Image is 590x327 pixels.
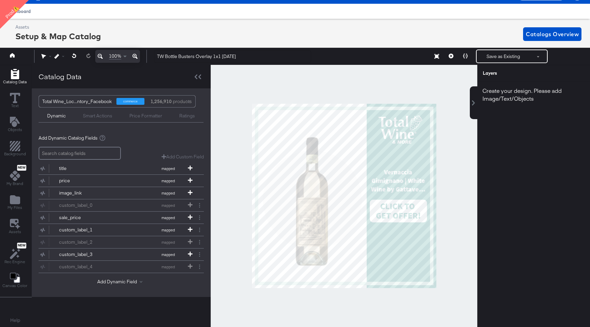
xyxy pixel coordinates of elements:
[39,212,195,224] button: sale_pricemapped
[6,91,24,111] button: Text
[39,224,195,236] button: custom_label_1mapped
[109,53,121,59] span: 100%
[150,96,173,107] strong: 1,256,910
[5,217,25,237] button: Assets
[97,279,145,285] button: Add Dynamic Field
[7,9,31,14] a: Dashboard
[149,252,187,257] span: mapped
[59,214,109,221] div: sale_price
[477,50,530,62] button: Save as Existing
[6,181,23,186] span: My Brand
[39,162,195,174] button: titlemapped
[149,228,187,232] span: mapped
[4,115,26,135] button: Add Text
[39,147,121,160] input: Search catalog fields
[59,190,109,196] div: image_link
[2,163,27,188] button: NewMy Brand
[39,135,98,141] span: Add Dynamic Catalog Fields
[11,103,19,109] span: Text
[39,187,195,199] button: image_linkmapped
[39,212,204,224] div: sale_pricemapped
[83,113,112,119] div: Smart Actions
[2,283,27,288] span: Canvas Color
[47,113,66,119] div: Dynamic
[17,166,26,170] span: New
[3,79,27,85] span: Catalog Data
[39,175,195,187] button: pricemapped
[483,70,552,76] div: Layers
[15,30,101,42] div: Setup & Map Catalog
[39,199,204,211] div: custom_label_0mapped
[149,215,187,220] span: mapped
[39,261,204,273] div: custom_label_4mapped
[59,177,109,184] div: price
[17,243,26,248] span: New
[149,166,187,171] span: mapped
[8,127,22,132] span: Objects
[10,317,20,324] a: Help
[161,154,204,160] button: Add Custom Field
[523,27,581,41] button: Catalogs Overview
[8,205,22,210] span: My Files
[150,96,170,107] div: products
[39,72,82,82] div: Catalog Data
[39,248,195,260] button: custom_label_3mapped
[39,236,204,248] div: custom_label_2mapped
[39,224,204,236] div: custom_label_1mapped
[9,229,21,234] span: Assets
[39,162,204,174] div: titlemapped
[179,113,195,119] div: Ratings
[149,179,187,183] span: mapped
[39,248,204,260] div: custom_label_3mapped
[4,259,25,265] span: Rec Engine
[526,29,579,39] span: Catalogs Overview
[3,193,26,212] button: Add Files
[39,175,204,187] div: pricemapped
[15,24,101,30] div: Assets
[39,187,204,199] div: image_linkmapped
[5,314,25,327] button: Help
[59,227,109,233] div: custom_label_1
[149,191,187,196] span: mapped
[129,113,162,119] div: Price Formatter
[59,165,109,172] div: title
[59,251,109,258] div: custom_label_3
[0,241,29,267] button: NewRec Engine
[4,151,26,157] span: Background
[116,98,144,105] div: commerce
[42,96,112,107] div: Total Wine_Loc...ntory_Facebook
